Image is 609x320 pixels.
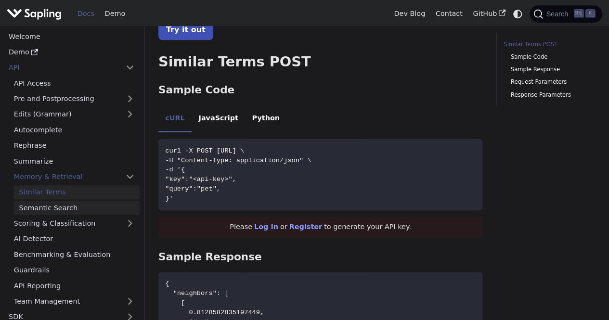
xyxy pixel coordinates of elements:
[289,223,322,230] a: Register
[467,6,510,21] a: GitHub
[9,217,140,230] a: Scoring & Classification
[511,77,588,87] a: Request Parameters
[217,290,220,297] span: :
[14,185,140,199] a: Similar Terms
[189,309,260,316] span: 0.8128582835197449
[511,7,525,21] button: Switch between dark and light mode (currently system mode)
[9,92,140,106] a: Pre and Postprocessing
[158,251,482,264] h3: Sample Response
[9,232,140,246] a: AI Detector
[165,166,185,173] span: -d '{
[165,185,220,192] span: "query":"pet",
[9,107,140,121] a: Edits (Grammar)
[9,170,140,184] a: Memory & Retrieval
[3,29,140,43] a: Welcome
[158,53,482,71] h2: Similar Terms POST
[165,176,236,183] span: "key":"<api-key>",
[511,90,588,100] a: Response Parameters
[254,223,278,230] a: Log In
[504,40,592,49] a: Similar Terms POST
[543,10,574,18] span: Search
[511,52,588,62] a: Sample Code
[530,5,602,23] button: Search (Ctrl+K)
[165,157,311,164] span: -H "Content-Type: application/json" \
[585,9,595,18] kbd: K
[9,294,140,308] a: Team Management
[158,105,192,132] li: cURL
[430,6,468,21] a: Contact
[158,19,213,40] a: Try it out
[3,45,140,59] a: Demo
[9,139,140,153] a: Rephrase
[165,195,173,202] span: }'
[260,309,264,316] span: ,
[72,6,100,21] a: Docs
[9,76,140,90] a: API Access
[7,7,62,21] img: Sapling.ai
[7,7,65,21] a: Sapling.ai
[3,61,120,75] a: API
[120,61,140,75] button: Collapse sidebar category 'API'
[389,6,430,21] a: Dev Blog
[9,279,140,293] a: API Reporting
[511,65,588,74] a: Sample Response
[9,123,140,137] a: Autocomplete
[173,290,217,297] span: "neighbors"
[158,84,482,97] h3: Sample Code
[158,217,482,238] div: Please or to generate your API key.
[165,147,244,154] span: curl -X POST [URL] \
[14,201,140,215] a: Semantic Search
[165,280,169,287] span: {
[9,263,140,277] a: Guardrails
[100,6,130,21] a: Demo
[9,154,140,168] a: Summarize
[181,299,185,307] span: [
[9,247,140,261] a: Benchmarking & Evaluation
[224,290,228,297] span: [
[245,105,286,132] li: Python
[192,105,245,132] li: JavaScript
